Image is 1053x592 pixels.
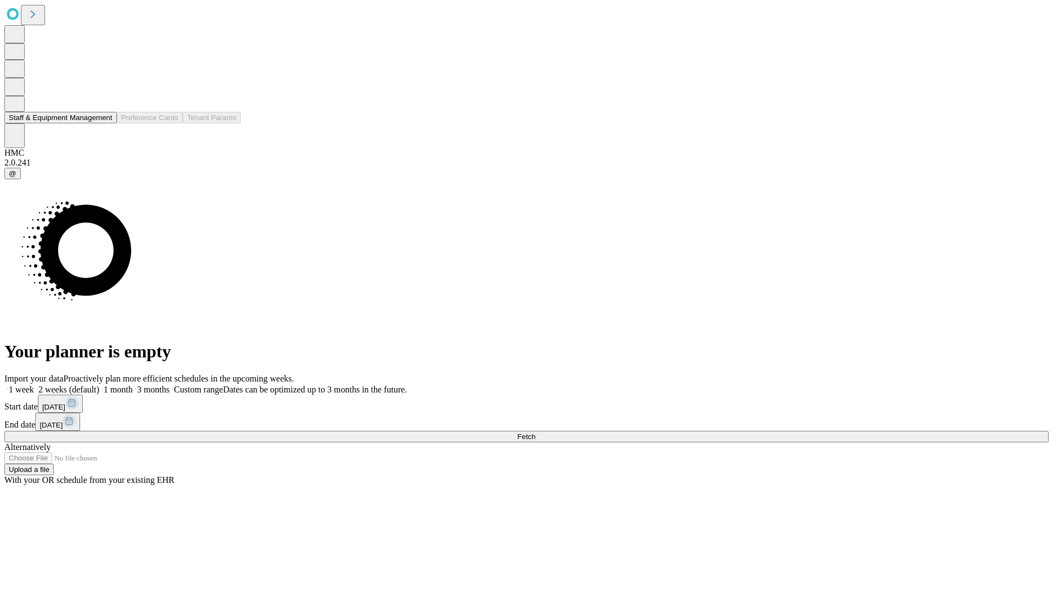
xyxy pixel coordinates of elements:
span: 2 weeks (default) [38,385,99,394]
div: HMC [4,148,1049,158]
span: 1 week [9,385,34,394]
span: Fetch [517,432,535,441]
span: Alternatively [4,442,50,452]
span: 3 months [137,385,169,394]
button: Staff & Equipment Management [4,112,117,123]
h1: Your planner is empty [4,341,1049,362]
span: Import your data [4,374,64,383]
button: @ [4,168,21,179]
button: Tenant Params [183,112,241,123]
button: [DATE] [38,395,83,413]
button: Upload a file [4,464,54,475]
span: Dates can be optimized up to 3 months in the future. [223,385,407,394]
span: [DATE] [42,403,65,411]
button: [DATE] [35,413,80,431]
span: With your OR schedule from your existing EHR [4,475,174,485]
button: Fetch [4,431,1049,442]
span: @ [9,169,16,178]
span: [DATE] [39,421,63,429]
span: 1 month [104,385,133,394]
button: Preference Cards [117,112,183,123]
div: Start date [4,395,1049,413]
span: Proactively plan more efficient schedules in the upcoming weeks. [64,374,294,383]
span: Custom range [174,385,223,394]
div: 2.0.241 [4,158,1049,168]
div: End date [4,413,1049,431]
